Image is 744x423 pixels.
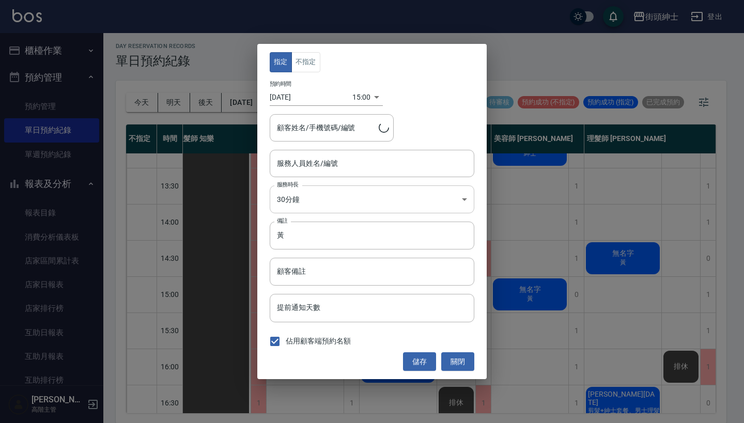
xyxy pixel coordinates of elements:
input: Choose date, selected date is 2025-09-13 [270,89,352,106]
button: 關閉 [441,352,474,371]
span: 佔用顧客端預約名額 [286,336,351,347]
button: 儲存 [403,352,436,371]
button: 不指定 [291,52,320,72]
button: 指定 [270,52,292,72]
label: 備註 [277,217,288,225]
label: 服務時長 [277,181,299,189]
div: 15:00 [352,89,370,106]
label: 預約時間 [270,80,291,87]
div: 30分鐘 [270,185,474,213]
